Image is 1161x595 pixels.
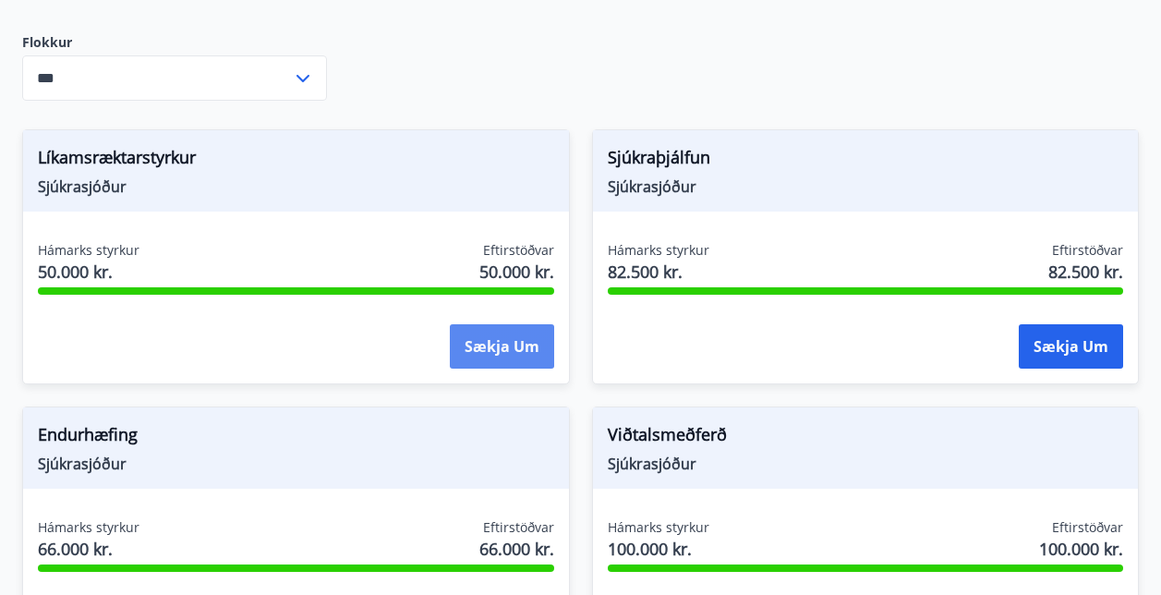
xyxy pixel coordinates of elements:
[38,241,139,260] span: Hámarks styrkur
[479,537,554,561] span: 66.000 kr.
[1019,324,1123,369] button: Sækja um
[608,145,1124,176] span: Sjúkraþjálfun
[38,537,139,561] span: 66.000 kr.
[608,176,1124,197] span: Sjúkrasjóður
[483,241,554,260] span: Eftirstöðvar
[1048,260,1123,284] span: 82.500 kr.
[1039,537,1123,561] span: 100.000 kr.
[483,518,554,537] span: Eftirstöðvar
[608,518,709,537] span: Hámarks styrkur
[1052,518,1123,537] span: Eftirstöðvar
[38,422,554,454] span: Endurhæfing
[38,145,554,176] span: Líkamsræktarstyrkur
[38,518,139,537] span: Hámarks styrkur
[608,260,709,284] span: 82.500 kr.
[608,537,709,561] span: 100.000 kr.
[38,260,139,284] span: 50.000 kr.
[1052,241,1123,260] span: Eftirstöðvar
[22,33,327,52] label: Flokkur
[608,422,1124,454] span: Viðtalsmeðferð
[608,454,1124,474] span: Sjúkrasjóður
[38,176,554,197] span: Sjúkrasjóður
[38,454,554,474] span: Sjúkrasjóður
[608,241,709,260] span: Hámarks styrkur
[479,260,554,284] span: 50.000 kr.
[450,324,554,369] button: Sækja um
